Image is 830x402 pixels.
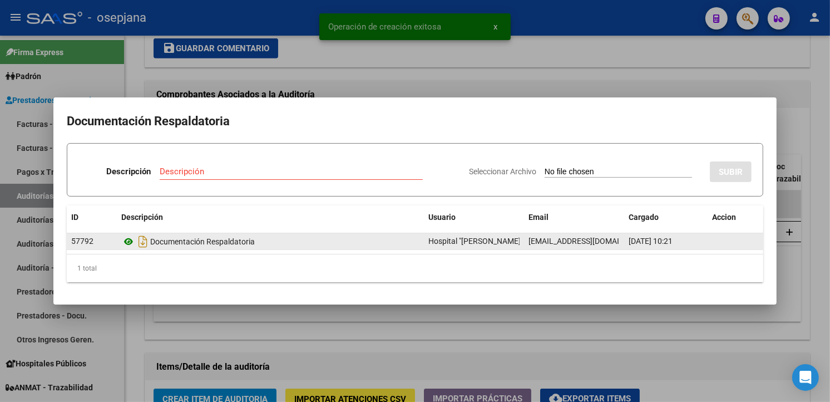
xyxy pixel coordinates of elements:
[106,165,151,178] p: Descripción
[424,205,524,229] datatable-header-cell: Usuario
[708,205,763,229] datatable-header-cell: Accion
[719,167,743,177] span: SUBIR
[792,364,819,391] div: Open Intercom Messenger
[469,167,536,176] span: Seleccionar Archivo
[712,213,736,222] span: Accion
[117,205,424,229] datatable-header-cell: Descripción
[524,205,624,229] datatable-header-cell: Email
[528,237,652,246] span: [EMAIL_ADDRESS][DOMAIN_NAME]
[629,237,673,246] span: [DATE] 10:21
[428,237,603,246] span: Hospital "[PERSON_NAME]" San [PERSON_NAME] .
[710,161,752,182] button: SUBIR
[528,213,549,222] span: Email
[67,254,763,282] div: 1 total
[624,205,708,229] datatable-header-cell: Cargado
[67,205,117,229] datatable-header-cell: ID
[71,237,93,246] span: 57792
[121,213,163,222] span: Descripción
[71,213,78,222] span: ID
[67,111,763,132] h2: Documentación Respaldatoria
[428,213,456,222] span: Usuario
[136,233,150,251] i: Descargar documento
[629,213,659,222] span: Cargado
[121,233,419,251] div: Documentación Respaldatoria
